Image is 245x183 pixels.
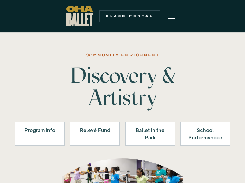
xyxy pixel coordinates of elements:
[66,6,93,26] a: home
[85,52,160,59] div: COMMUNITY ENRICHMENT
[70,122,120,146] a: Relevé Fund
[23,127,57,134] div: Program Info
[125,122,175,146] a: Ballet in the Park
[103,14,157,19] div: Class Portal
[133,127,167,141] div: Ballet in the Park
[44,64,201,108] h1: Discovery & Artistry
[188,127,222,141] div: School Performances
[180,122,230,146] a: School Performances
[99,10,160,22] a: Class Portal
[164,9,179,24] div: menu
[15,122,65,146] a: Program Info
[78,127,112,134] div: Relevé Fund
